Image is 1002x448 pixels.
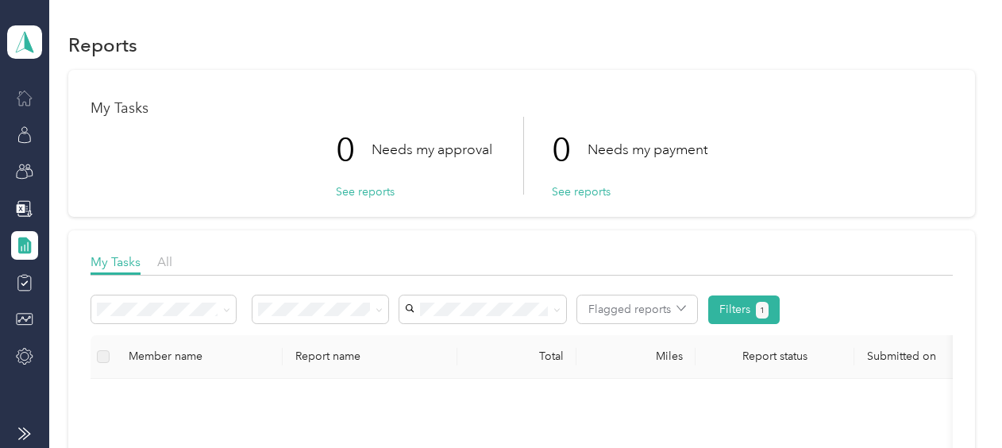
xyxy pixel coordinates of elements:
span: My Tasks [91,254,141,269]
span: 1 [760,303,765,318]
p: Needs my approval [372,140,492,160]
p: Needs my payment [588,140,707,160]
div: Member name [129,350,270,363]
p: 0 [336,117,372,183]
th: Member name [116,335,283,379]
iframe: Everlance-gr Chat Button Frame [913,359,1002,448]
button: Flagged reports [577,295,697,323]
div: Total [470,350,564,363]
th: Submitted on [854,335,973,379]
p: 0 [552,117,588,183]
button: See reports [336,183,395,200]
button: 1 [756,302,769,319]
h1: Reports [68,37,137,53]
button: See reports [552,183,611,200]
th: Report name [283,335,457,379]
h1: My Tasks [91,100,952,117]
span: Report status [708,350,842,363]
button: Filters1 [708,295,780,324]
span: All [157,254,172,269]
div: Miles [589,350,683,363]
